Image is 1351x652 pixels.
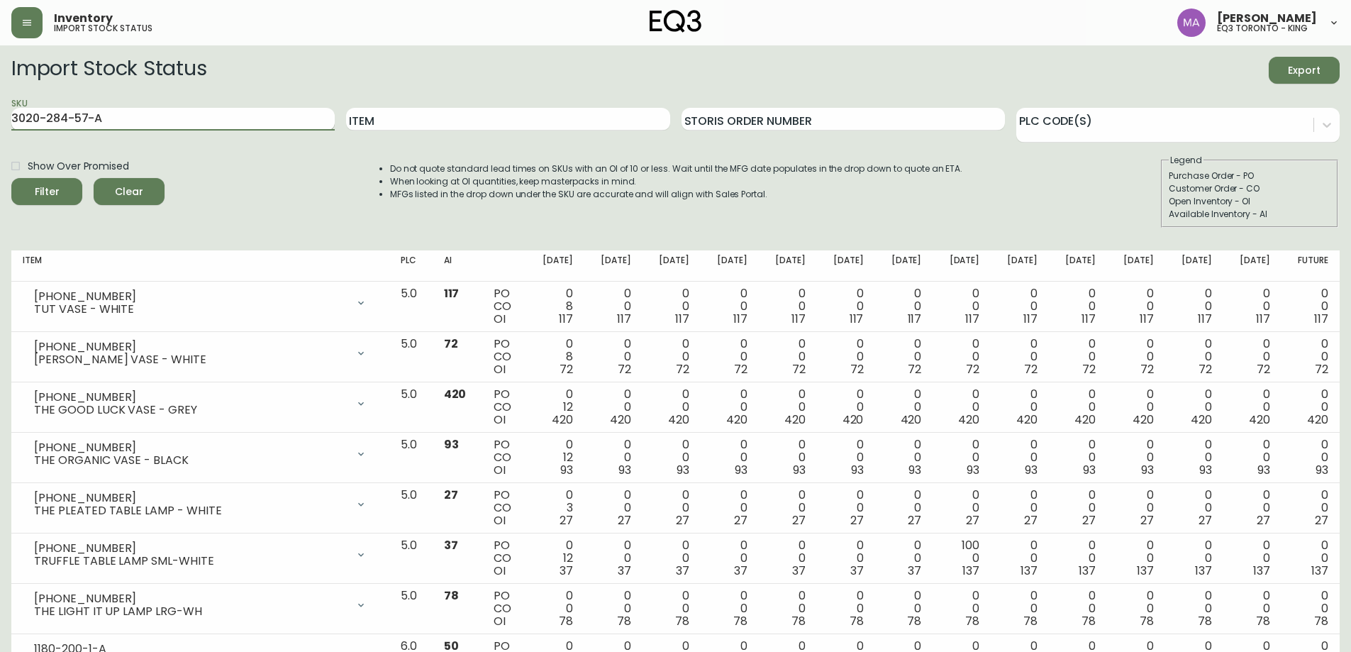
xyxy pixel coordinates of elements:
div: 0 0 [654,489,689,527]
span: 78 [733,613,747,629]
th: [DATE] [1107,250,1165,282]
span: 78 [965,613,979,629]
span: OI [494,411,506,428]
span: 117 [1256,311,1270,327]
td: 5.0 [389,534,432,584]
div: THE ORGANIC VASE - BLACK [34,454,347,467]
div: 0 0 [770,438,806,477]
span: OI [494,563,506,579]
span: 37 [734,563,747,579]
span: 117 [733,311,747,327]
div: 0 0 [1235,438,1270,477]
div: 0 0 [1177,287,1212,326]
span: 27 [1024,512,1038,529]
th: [DATE] [643,250,701,282]
div: 0 0 [596,590,631,628]
td: 5.0 [389,332,432,382]
div: 0 0 [1293,287,1328,326]
span: 93 [444,436,459,453]
div: 0 0 [596,388,631,426]
td: 5.0 [389,584,432,634]
span: 93 [1141,462,1154,478]
div: [PHONE_NUMBER] [34,391,347,404]
th: [DATE] [584,250,643,282]
span: 93 [1316,462,1328,478]
div: PO CO [494,388,515,426]
div: 0 0 [1293,438,1328,477]
div: 0 0 [1293,388,1328,426]
span: Show Over Promised [28,159,129,174]
div: [PHONE_NUMBER] [34,341,347,353]
div: Customer Order - CO [1169,182,1330,195]
span: 78 [1082,613,1096,629]
div: 0 0 [1177,438,1212,477]
span: 420 [1249,411,1270,428]
span: 93 [851,462,864,478]
span: 420 [958,411,979,428]
span: OI [494,311,506,327]
span: 117 [1082,311,1096,327]
span: 78 [1314,613,1328,629]
div: 0 0 [596,338,631,376]
div: 0 0 [596,539,631,578]
span: 78 [675,613,689,629]
span: 93 [793,462,806,478]
span: 137 [1021,563,1038,579]
span: 72 [850,361,864,377]
div: 0 0 [1235,388,1270,426]
div: [PHONE_NUMBER]TRUFFLE TABLE LAMP SML-WHITE [23,539,378,570]
span: 27 [1199,512,1212,529]
div: THE GOOD LUCK VASE - GREY [34,404,347,416]
div: 0 12 [538,388,573,426]
span: 72 [1199,361,1212,377]
div: [PHONE_NUMBER][PERSON_NAME] VASE - WHITE [23,338,378,369]
span: 78 [617,613,631,629]
div: 0 0 [770,539,806,578]
div: PO CO [494,287,515,326]
th: [DATE] [933,250,991,282]
span: 72 [1140,361,1154,377]
span: 93 [967,462,979,478]
li: When looking at OI quantities, keep masterpacks in mind. [390,175,963,188]
th: [DATE] [1049,250,1107,282]
div: [PHONE_NUMBER]THE LIGHT IT UP LAMP LRG-WH [23,590,378,621]
span: 72 [734,361,747,377]
span: 37 [560,563,573,579]
div: 0 8 [538,338,573,376]
div: [PHONE_NUMBER]THE PLEATED TABLE LAMP - WHITE [23,489,378,520]
span: 27 [1315,512,1328,529]
span: 420 [784,411,806,428]
div: 0 0 [886,388,921,426]
div: 0 0 [1293,539,1328,578]
span: 78 [1023,613,1038,629]
div: 0 0 [712,287,747,326]
div: 0 0 [1235,338,1270,376]
th: [DATE] [526,250,584,282]
div: 0 0 [828,590,864,628]
span: 93 [908,462,921,478]
span: 72 [676,361,689,377]
div: 0 0 [712,590,747,628]
span: 420 [668,411,689,428]
div: 0 0 [654,590,689,628]
div: 0 0 [944,287,979,326]
div: 0 0 [770,489,806,527]
span: 93 [1257,462,1270,478]
button: Export [1269,57,1340,84]
span: 78 [907,613,921,629]
span: Inventory [54,13,113,24]
td: 5.0 [389,382,432,433]
div: 0 0 [1002,338,1038,376]
span: 78 [791,613,806,629]
div: 0 0 [1002,489,1038,527]
span: 420 [726,411,747,428]
th: PLC [389,250,432,282]
img: logo [650,10,702,33]
div: 0 0 [654,388,689,426]
span: 78 [1198,613,1212,629]
span: 93 [735,462,747,478]
span: 27 [444,487,458,503]
span: 137 [1079,563,1096,579]
div: 0 0 [944,338,979,376]
div: 0 0 [828,539,864,578]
